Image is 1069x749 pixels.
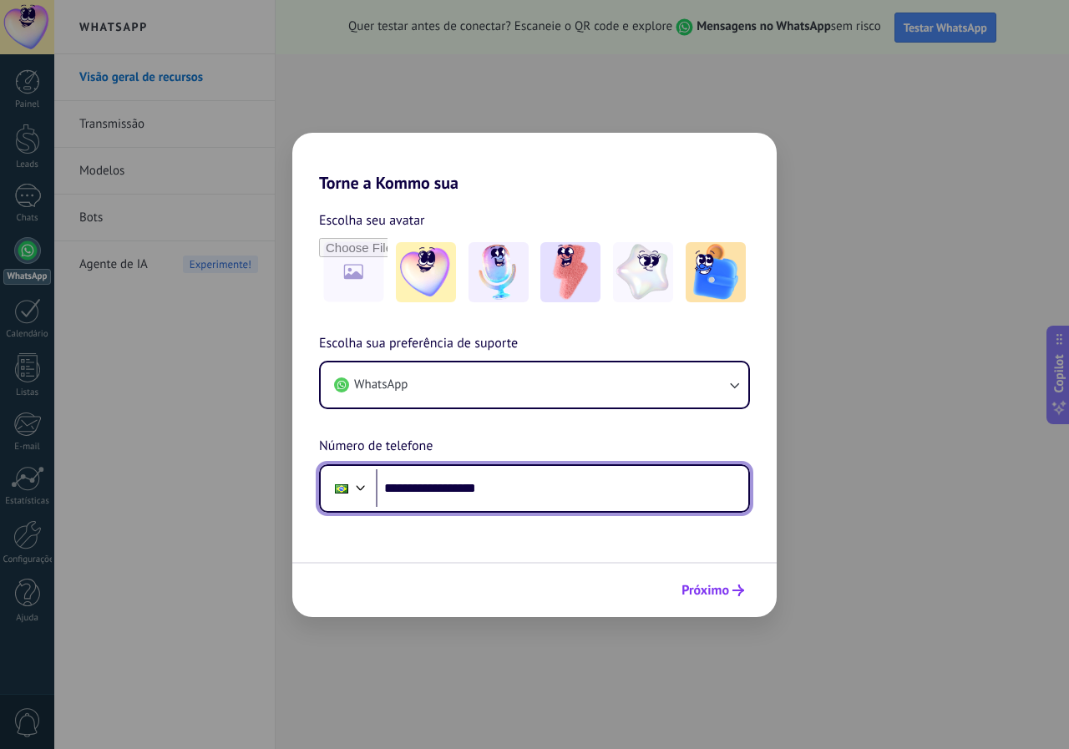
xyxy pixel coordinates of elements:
button: WhatsApp [321,362,748,407]
img: -4.jpeg [613,242,673,302]
img: -1.jpeg [396,242,456,302]
span: Próximo [681,585,729,596]
img: -5.jpeg [686,242,746,302]
button: Próximo [674,576,752,605]
img: -2.jpeg [469,242,529,302]
span: WhatsApp [354,377,408,393]
span: Escolha sua preferência de suporte [319,333,518,355]
span: Escolha seu avatar [319,210,425,231]
img: -3.jpeg [540,242,600,302]
h2: Torne a Kommo sua [292,133,777,193]
div: Brazil: + 55 [326,471,357,506]
span: Número de telefone [319,436,433,458]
